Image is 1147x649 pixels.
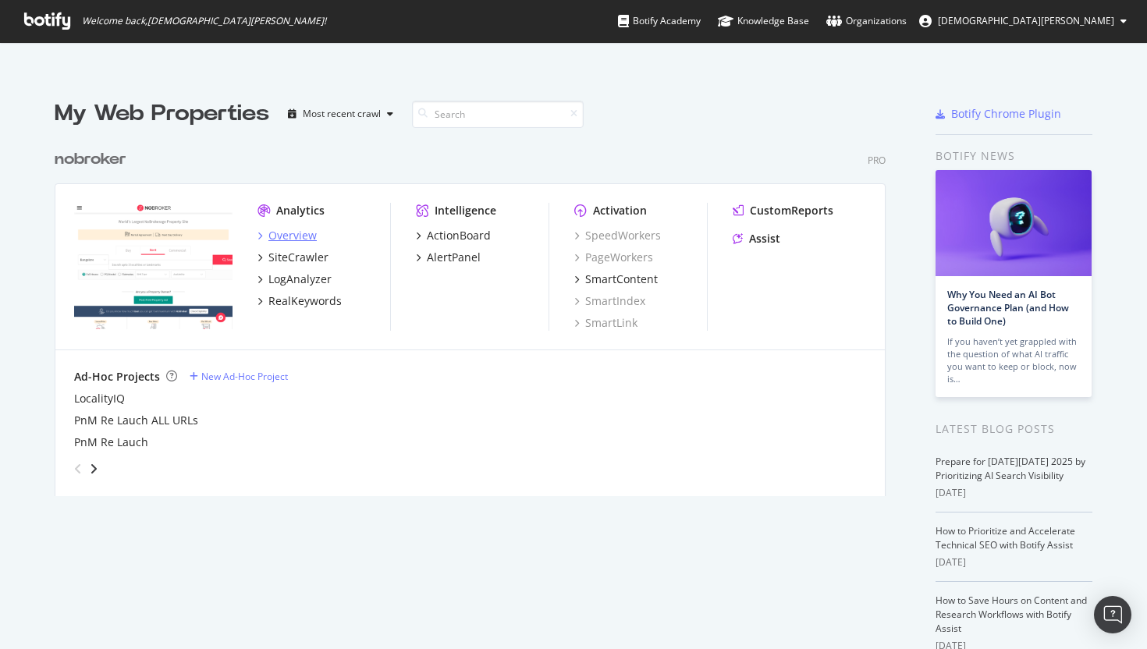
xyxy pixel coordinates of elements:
[190,370,288,383] a: New Ad-Hoc Project
[257,271,332,287] a: LogAnalyzer
[936,555,1092,569] div: [DATE]
[416,250,481,265] a: AlertPanel
[749,231,780,246] div: Assist
[593,203,647,218] div: Activation
[74,391,125,406] a: LocalityIQ
[936,594,1087,635] a: How to Save Hours on Content and Research Workflows with Botify Assist
[74,369,160,385] div: Ad-Hoc Projects
[585,271,658,287] div: SmartContent
[416,228,491,243] a: ActionBoard
[936,147,1092,165] div: Botify news
[427,250,481,265] div: AlertPanel
[936,106,1061,122] a: Botify Chrome Plugin
[868,154,886,167] div: Pro
[55,148,133,171] a: nobroker
[257,250,328,265] a: SiteCrawler
[55,98,269,129] div: My Web Properties
[574,250,653,265] a: PageWorkers
[303,109,381,119] div: Most recent crawl
[55,148,126,171] div: nobroker
[574,315,637,331] a: SmartLink
[88,461,99,477] div: angle-right
[74,413,198,428] a: PnM Re Lauch ALL URLs
[268,250,328,265] div: SiteCrawler
[733,231,780,246] a: Assist
[936,170,1092,276] img: Why You Need an AI Bot Governance Plan (and How to Build One)
[282,101,399,126] button: Most recent crawl
[733,203,833,218] a: CustomReports
[268,271,332,287] div: LogAnalyzer
[574,293,645,309] a: SmartIndex
[947,288,1069,328] a: Why You Need an AI Bot Governance Plan (and How to Build One)
[435,203,496,218] div: Intelligence
[936,420,1092,438] div: Latest Blog Posts
[268,228,317,243] div: Overview
[936,455,1085,482] a: Prepare for [DATE][DATE] 2025 by Prioritizing AI Search Visibility
[574,271,658,287] a: SmartContent
[74,203,233,329] img: nobroker.com
[951,106,1061,122] div: Botify Chrome Plugin
[936,524,1075,551] a: How to Prioritize and Accelerate Technical SEO with Botify Assist
[257,293,342,309] a: RealKeywords
[68,456,88,481] div: angle-left
[257,228,317,243] a: Overview
[574,228,661,243] a: SpeedWorkers
[268,293,342,309] div: RealKeywords
[276,203,325,218] div: Analytics
[201,370,288,383] div: New Ad-Hoc Project
[412,101,584,128] input: Search
[947,335,1080,385] div: If you haven’t yet grappled with the question of what AI traffic you want to keep or block, now is…
[936,486,1092,500] div: [DATE]
[427,228,491,243] div: ActionBoard
[1094,596,1131,633] div: Open Intercom Messenger
[55,129,898,496] div: grid
[74,434,148,450] a: PnM Re Lauch
[750,203,833,218] div: CustomReports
